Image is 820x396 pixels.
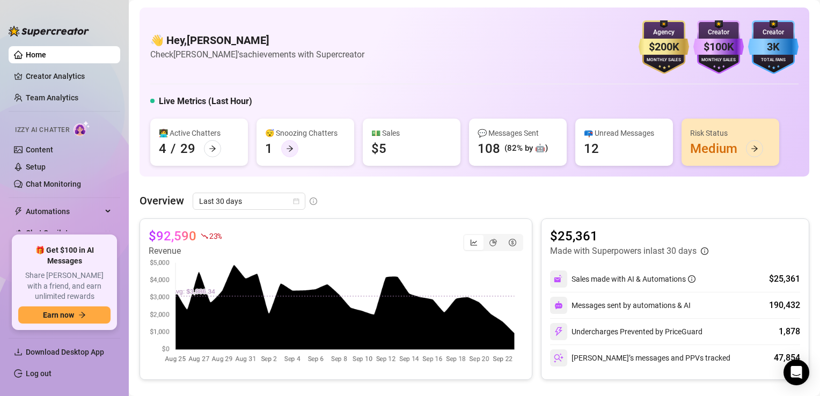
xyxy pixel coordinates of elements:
[265,140,273,157] div: 1
[550,228,708,245] article: $25,361
[751,145,758,152] span: arrow-right
[159,127,239,139] div: 👩‍💻 Active Chatters
[550,297,691,314] div: Messages sent by automations & AI
[26,145,53,154] a: Content
[693,27,744,38] div: Creator
[478,140,500,157] div: 108
[748,39,799,55] div: 3K
[693,20,744,74] img: purple-badge-B9DA21FR.svg
[199,193,299,209] span: Last 30 days
[639,57,689,64] div: Monthly Sales
[78,311,86,319] span: arrow-right
[15,125,69,135] span: Izzy AI Chatter
[14,229,21,237] img: Chat Copilot
[26,68,112,85] a: Creator Analytics
[639,39,689,55] div: $200K
[371,127,452,139] div: 💵 Sales
[149,245,222,258] article: Revenue
[639,27,689,38] div: Agency
[769,273,800,285] div: $25,361
[748,57,799,64] div: Total Fans
[554,274,563,284] img: svg%3e
[150,48,364,61] article: Check [PERSON_NAME]'s achievements with Supercreator
[554,353,563,363] img: svg%3e
[26,50,46,59] a: Home
[463,234,523,251] div: segmented control
[14,348,23,356] span: download
[310,197,317,205] span: info-circle
[550,349,730,366] div: [PERSON_NAME]’s messages and PPVs tracked
[693,57,744,64] div: Monthly Sales
[688,275,695,283] span: info-circle
[509,239,516,246] span: dollar-circle
[774,351,800,364] div: 47,854
[293,198,299,204] span: calendar
[180,140,195,157] div: 29
[504,142,548,155] div: (82% by 🤖)
[554,301,563,310] img: svg%3e
[43,311,74,319] span: Earn now
[584,140,599,157] div: 12
[149,228,196,245] article: $92,590
[286,145,294,152] span: arrow-right
[209,231,222,241] span: 23 %
[26,348,104,356] span: Download Desktop App
[209,145,216,152] span: arrow-right
[701,247,708,255] span: info-circle
[26,93,78,102] a: Team Analytics
[769,299,800,312] div: 190,432
[470,239,478,246] span: line-chart
[478,127,558,139] div: 💬 Messages Sent
[572,273,695,285] div: Sales made with AI & Automations
[690,127,771,139] div: Risk Status
[693,39,744,55] div: $100K
[639,20,689,74] img: gold-badge-CigiZidd.svg
[265,127,346,139] div: 😴 Snoozing Chatters
[18,245,111,266] span: 🎁 Get $100 in AI Messages
[18,306,111,324] button: Earn nowarrow-right
[748,27,799,38] div: Creator
[26,180,81,188] a: Chat Monitoring
[18,270,111,302] span: Share [PERSON_NAME] with a friend, and earn unlimited rewards
[26,369,52,378] a: Log out
[779,325,800,338] div: 1,878
[14,207,23,216] span: thunderbolt
[554,327,563,336] img: svg%3e
[74,121,90,136] img: AI Chatter
[159,140,166,157] div: 4
[26,224,102,241] span: Chat Copilot
[201,232,208,240] span: fall
[9,26,89,36] img: logo-BBDzfeDw.svg
[26,163,46,171] a: Setup
[748,20,799,74] img: blue-badge-DgoSNQY1.svg
[784,360,809,385] div: Open Intercom Messenger
[489,239,497,246] span: pie-chart
[150,33,364,48] h4: 👋 Hey, [PERSON_NAME]
[159,95,252,108] h5: Live Metrics (Last Hour)
[140,193,184,209] article: Overview
[371,140,386,157] div: $5
[550,245,697,258] article: Made with Superpowers in last 30 days
[26,203,102,220] span: Automations
[584,127,664,139] div: 📪 Unread Messages
[550,323,702,340] div: Undercharges Prevented by PriceGuard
